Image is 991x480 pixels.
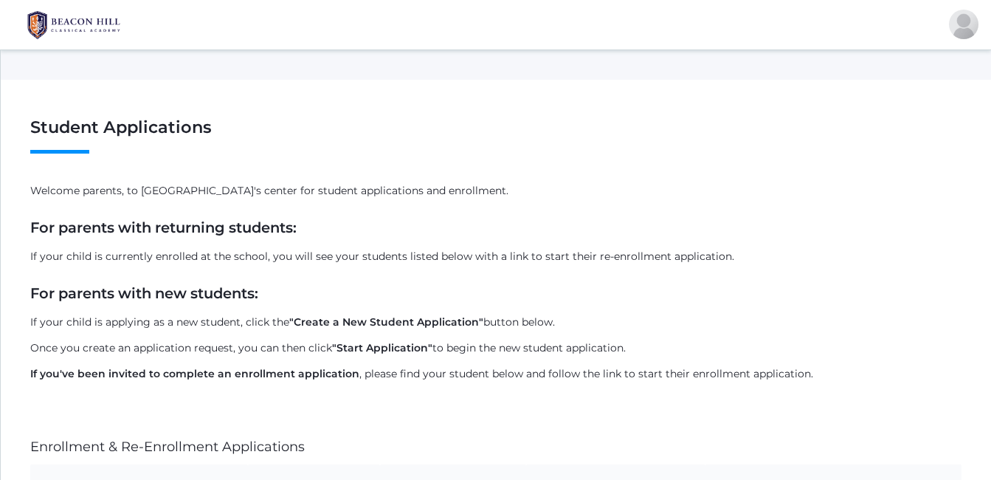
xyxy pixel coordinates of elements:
[30,315,961,330] p: If your child is applying as a new student, click the button below.
[30,249,961,264] p: If your child is currently enrolled at the school, you will see your students listed below with a...
[30,284,258,302] strong: For parents with new students:
[30,340,961,356] p: Once you create an application request, you can then click to begin the new student application.
[30,183,961,199] p: Welcome parents, to [GEOGRAPHIC_DATA]'s center for student applications and enrollment.
[30,219,297,236] strong: For parents with returning students:
[30,118,961,154] h1: Student Applications
[30,440,961,455] h4: Enrollment & Re-Enrollment Applications
[289,315,483,329] strong: "Create a New Student Application"
[332,341,432,354] strong: "Start Application"
[30,366,961,382] p: , please find your student below and follow the link to start their enrollment application.
[30,367,359,380] strong: If you've been invited to complete an enrollment application
[18,7,129,44] img: BHCALogos-05-308ed15e86a5a0abce9b8dd61676a3503ac9727e845dece92d48e8588c001991.png
[949,10,978,39] div: Brenda Emmett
